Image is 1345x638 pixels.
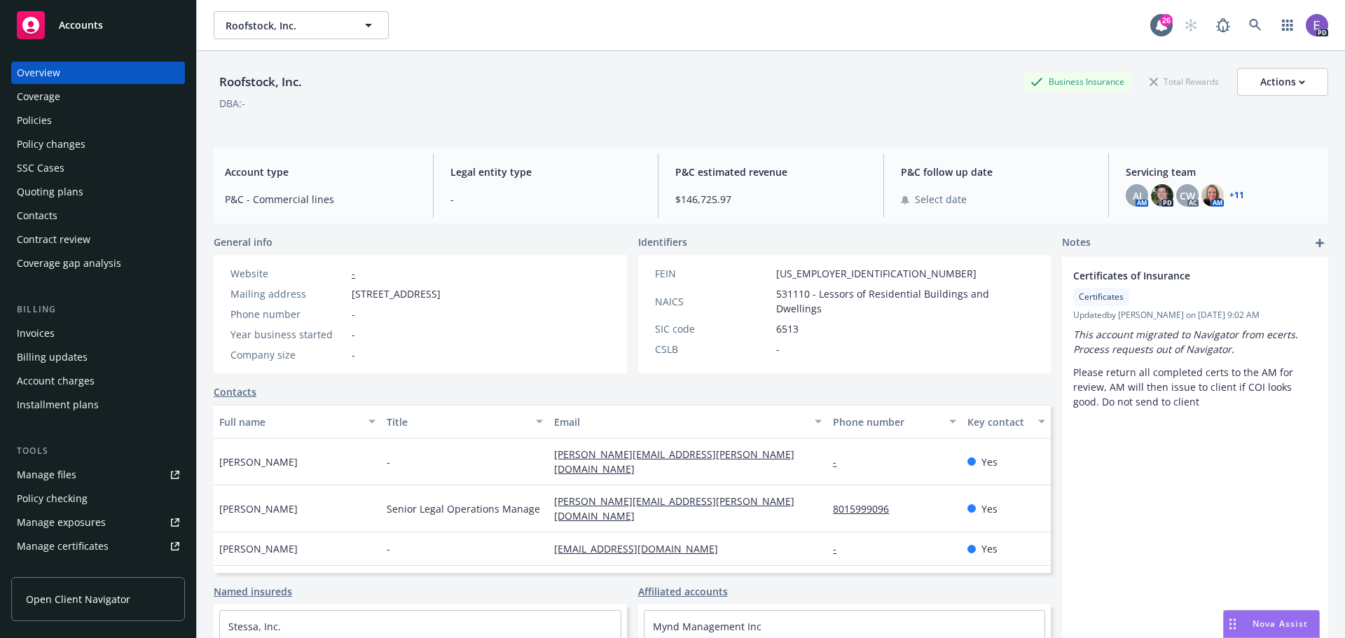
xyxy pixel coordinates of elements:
[17,559,83,581] div: Manage BORs
[450,192,642,207] span: -
[11,444,185,458] div: Tools
[219,96,245,111] div: DBA: -
[352,267,355,280] a: -
[675,192,867,207] span: $146,725.97
[352,327,355,342] span: -
[554,494,794,522] a: [PERSON_NAME][EMAIL_ADDRESS][PERSON_NAME][DOMAIN_NAME]
[214,405,381,438] button: Full name
[776,321,799,336] span: 6513
[1306,14,1328,36] img: photo
[1073,328,1301,356] em: This account migrated to Navigator from ecerts. Process requests out of Navigator.
[675,165,867,179] span: P&C estimated revenue
[1073,268,1281,283] span: Certificates of Insurance
[1062,235,1091,251] span: Notes
[981,455,998,469] span: Yes
[1274,11,1302,39] a: Switch app
[17,181,83,203] div: Quoting plans
[11,85,185,108] a: Coverage
[827,405,961,438] button: Phone number
[17,322,55,345] div: Invoices
[1201,184,1224,207] img: photo
[776,342,780,356] span: -
[1133,188,1142,203] span: AJ
[230,286,346,301] div: Mailing address
[655,342,771,356] div: CSLB
[17,346,88,368] div: Billing updates
[1126,165,1317,179] span: Servicing team
[638,235,687,249] span: Identifiers
[387,541,390,556] span: -
[1143,73,1226,90] div: Total Rewards
[17,157,64,179] div: SSC Cases
[219,415,360,429] div: Full name
[219,455,298,469] span: [PERSON_NAME]
[11,204,185,227] a: Contacts
[11,133,185,155] a: Policy changes
[1311,235,1328,251] a: add
[1223,610,1320,638] button: Nova Assist
[17,464,76,486] div: Manage files
[1209,11,1237,39] a: Report a Bug
[554,448,794,476] a: [PERSON_NAME][EMAIL_ADDRESS][PERSON_NAME][DOMAIN_NAME]
[352,347,355,362] span: -
[1224,611,1241,637] div: Drag to move
[381,405,549,438] button: Title
[26,592,130,606] span: Open Client Navigator
[1229,191,1244,200] a: +11
[11,464,185,486] a: Manage files
[833,415,940,429] div: Phone number
[915,192,967,207] span: Select date
[1237,68,1328,96] button: Actions
[11,181,185,203] a: Quoting plans
[11,487,185,510] a: Policy checking
[1023,73,1131,90] div: Business Insurance
[387,501,540,516] span: Senior Legal Operations Manage
[11,346,185,368] a: Billing updates
[776,286,1035,316] span: 531110 - Lessors of Residential Buildings and Dwellings
[901,165,1092,179] span: P&C follow up date
[11,559,185,581] a: Manage BORs
[17,394,99,416] div: Installment plans
[226,18,347,33] span: Roofstock, Inc.
[17,511,106,534] div: Manage exposures
[17,133,85,155] div: Policy changes
[655,321,771,336] div: SIC code
[17,62,60,84] div: Overview
[387,455,390,469] span: -
[833,542,848,555] a: -
[11,511,185,534] a: Manage exposures
[11,62,185,84] a: Overview
[11,252,185,275] a: Coverage gap analysis
[1160,14,1173,27] div: 26
[655,294,771,309] div: NAICS
[11,370,185,392] a: Account charges
[214,73,308,91] div: Roofstock, Inc.
[11,322,185,345] a: Invoices
[450,165,642,179] span: Legal entity type
[214,384,256,399] a: Contacts
[1177,11,1205,39] a: Start snowing
[776,266,977,281] span: [US_EMPLOYER_IDENTIFICATION_NUMBER]
[387,415,527,429] div: Title
[549,405,827,438] button: Email
[214,584,292,599] a: Named insureds
[655,266,771,281] div: FEIN
[225,192,416,207] span: P&C - Commercial lines
[17,535,109,557] div: Manage certificates
[11,228,185,251] a: Contract review
[962,405,1051,438] button: Key contact
[11,535,185,557] a: Manage certificates
[59,20,103,31] span: Accounts
[214,235,273,249] span: General info
[554,542,729,555] a: [EMAIL_ADDRESS][DOMAIN_NAME]
[11,394,185,416] a: Installment plans
[17,85,60,108] div: Coverage
[17,370,95,392] div: Account charges
[11,157,185,179] a: SSC Cases
[11,6,185,45] a: Accounts
[638,584,728,599] a: Affiliated accounts
[1241,11,1269,39] a: Search
[352,307,355,321] span: -
[981,501,998,516] span: Yes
